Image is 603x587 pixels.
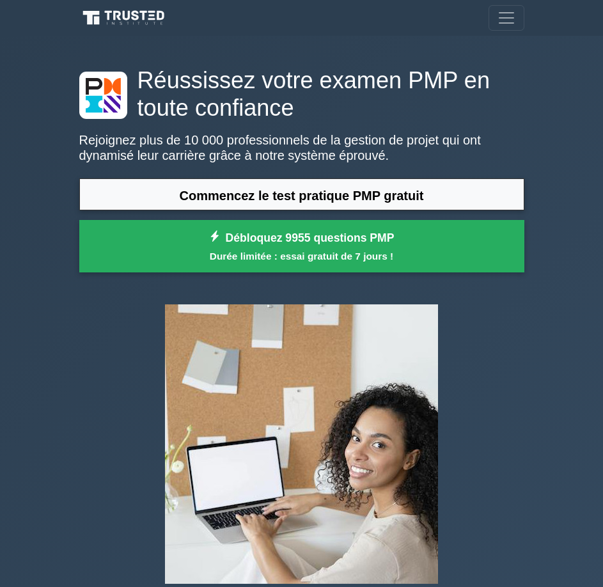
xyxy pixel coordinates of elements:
[79,178,524,211] a: Commencez le test pratique PMP gratuit
[137,67,490,121] font: Réussissez votre examen PMP en toute confiance
[226,231,395,244] font: Débloquez 9955 questions PMP
[79,133,481,162] font: Rejoignez plus de 10 000 professionnels de la gestion de projet qui ont dynamisé leur carrière gr...
[79,220,524,272] a: Débloquez 9955 questions PMPDurée limitée : essai gratuit de 7 jours !
[180,188,424,202] font: Commencez le test pratique PMP gratuit
[210,251,393,262] font: Durée limitée : essai gratuit de 7 jours !
[489,5,524,31] button: Basculer la navigation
